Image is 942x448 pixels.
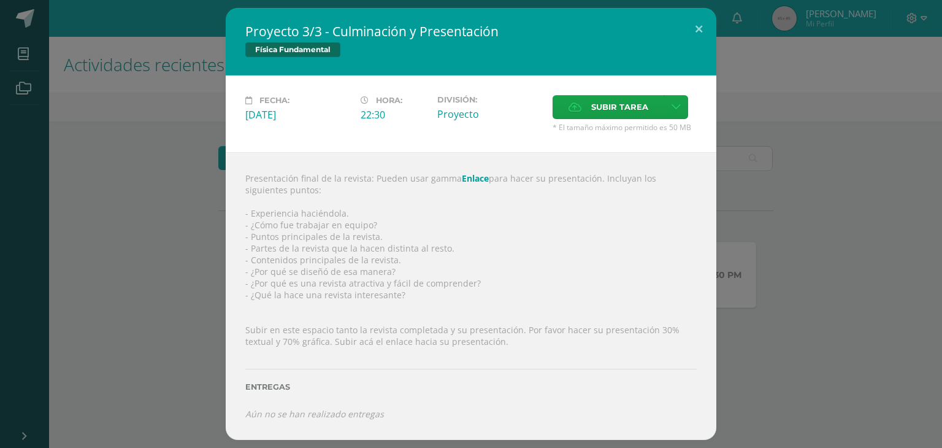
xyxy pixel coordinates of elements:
div: Proyecto [437,107,543,121]
span: Subir tarea [591,96,648,118]
span: * El tamaño máximo permitido es 50 MB [553,122,697,133]
label: Entregas [245,382,697,392]
i: Aún no se han realizado entregas [245,408,384,420]
span: Física Fundamental [245,42,340,57]
h2: Proyecto 3/3 - Culminación y Presentación [245,23,697,40]
span: Fecha: [259,96,289,105]
div: [DATE] [245,108,351,122]
div: Presentación final de la revista: Pueden usar gamma para hacer su presentación. Incluyan los sigu... [226,152,716,439]
div: 22:30 [361,108,427,122]
span: Hora: [376,96,402,105]
button: Close (Esc) [681,8,716,50]
a: Enlace [462,172,489,184]
label: División: [437,95,543,104]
